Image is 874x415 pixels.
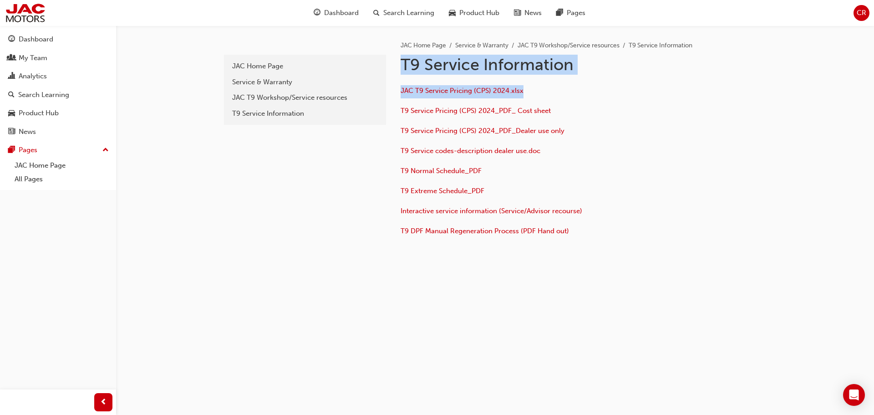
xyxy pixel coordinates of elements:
[5,3,46,23] img: jac-portal
[314,7,320,19] span: guage-icon
[8,36,15,44] span: guage-icon
[4,31,112,48] a: Dashboard
[366,4,442,22] a: search-iconSearch Learning
[455,41,508,49] a: Service & Warranty
[401,41,446,49] a: JAC Home Page
[401,87,523,95] a: JAC T9 Service Pricing (CPS) 2024.xlsx
[4,105,112,122] a: Product Hub
[518,41,620,49] a: JAC T9 Workshop/Service resources
[629,41,692,51] li: T9 Service Information
[8,128,15,136] span: news-icon
[8,54,15,62] span: people-icon
[19,108,59,118] div: Product Hub
[232,108,378,119] div: T9 Service Information
[401,147,540,155] a: T9 Service codes-description dealer use.doc
[567,8,585,18] span: Pages
[228,58,382,74] a: JAC Home Page
[8,91,15,99] span: search-icon
[401,127,564,135] a: T9 Service Pricing (CPS) 2024_PDF_Dealer use only
[8,109,15,118] span: car-icon
[19,34,53,45] div: Dashboard
[18,90,69,100] div: Search Learning
[442,4,507,22] a: car-iconProduct Hub
[459,8,499,18] span: Product Hub
[4,87,112,103] a: Search Learning
[556,7,563,19] span: pages-icon
[4,123,112,140] a: News
[19,53,47,63] div: My Team
[8,146,15,154] span: pages-icon
[401,187,484,195] a: T9 Extreme Schedule_PDF
[373,7,380,19] span: search-icon
[401,107,551,115] a: T9 Service Pricing (CPS) 2024_PDF_ Cost sheet
[8,72,15,81] span: chart-icon
[232,77,378,87] div: Service & Warranty
[19,127,36,137] div: News
[19,145,37,155] div: Pages
[401,207,582,215] a: Interactive service information (Service/Advisor recourse)
[854,5,869,21] button: CR
[228,106,382,122] a: T9 Service Information
[4,29,112,142] button: DashboardMy TeamAnalyticsSearch LearningProduct HubNews
[524,8,542,18] span: News
[306,4,366,22] a: guage-iconDashboard
[232,92,378,103] div: JAC T9 Workshop/Service resources
[449,7,456,19] span: car-icon
[11,159,112,173] a: JAC Home Page
[514,7,521,19] span: news-icon
[19,71,47,82] div: Analytics
[843,384,865,406] div: Open Intercom Messenger
[324,8,359,18] span: Dashboard
[4,142,112,159] button: Pages
[401,167,482,175] a: T9 Normal Schedule_PDF
[401,55,699,75] h1: T9 Service Information
[232,61,378,72] div: JAC Home Page
[4,68,112,85] a: Analytics
[401,227,569,235] a: T9 DPF Manual Regeneration Process (PDF Hand out)
[549,4,593,22] a: pages-iconPages
[11,172,112,186] a: All Pages
[102,144,109,156] span: up-icon
[228,74,382,90] a: Service & Warranty
[4,50,112,67] a: My Team
[100,397,107,408] span: prev-icon
[857,8,866,18] span: CR
[383,8,434,18] span: Search Learning
[228,90,382,106] a: JAC T9 Workshop/Service resources
[507,4,549,22] a: news-iconNews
